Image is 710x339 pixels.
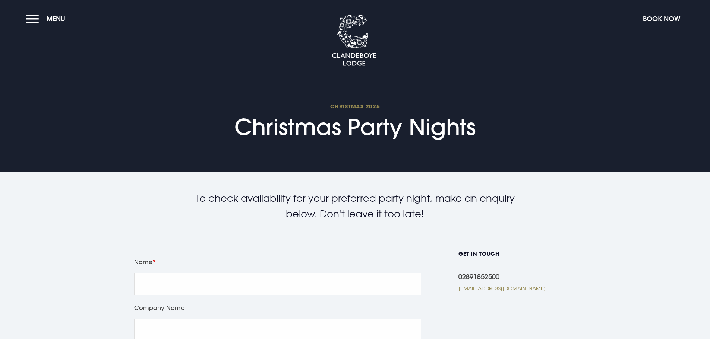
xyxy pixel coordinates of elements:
[26,11,69,27] button: Menu
[234,103,476,110] span: Christmas 2025
[458,284,581,292] a: [EMAIL_ADDRESS][DOMAIN_NAME]
[134,257,421,267] label: Name
[458,251,581,265] h6: GET IN TOUCH
[332,15,376,67] img: Clandeboye Lodge
[458,272,581,281] div: 02891852500
[234,103,476,140] h1: Christmas Party Nights
[184,191,527,221] p: To check availability for your preferred party night, make an enquiry below. Don't leave it too l...
[134,303,421,313] label: Company Name
[47,15,65,23] span: Menu
[639,11,684,27] button: Book Now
